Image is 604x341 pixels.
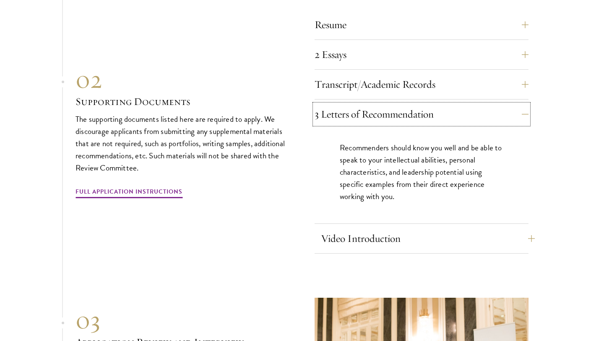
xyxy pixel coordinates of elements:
[75,186,182,199] a: Full Application Instructions
[321,228,535,249] button: Video Introduction
[75,305,289,335] div: 03
[315,104,528,124] button: 3 Letters of Recommendation
[75,94,289,109] h3: Supporting Documents
[340,142,503,202] p: Recommenders should know you well and be able to speak to your intellectual abilities, personal c...
[315,15,528,35] button: Resume
[75,64,289,94] div: 02
[315,74,528,94] button: Transcript/Academic Records
[75,113,289,174] p: The supporting documents listed here are required to apply. We discourage applicants from submitt...
[315,45,528,65] button: 2 Essays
